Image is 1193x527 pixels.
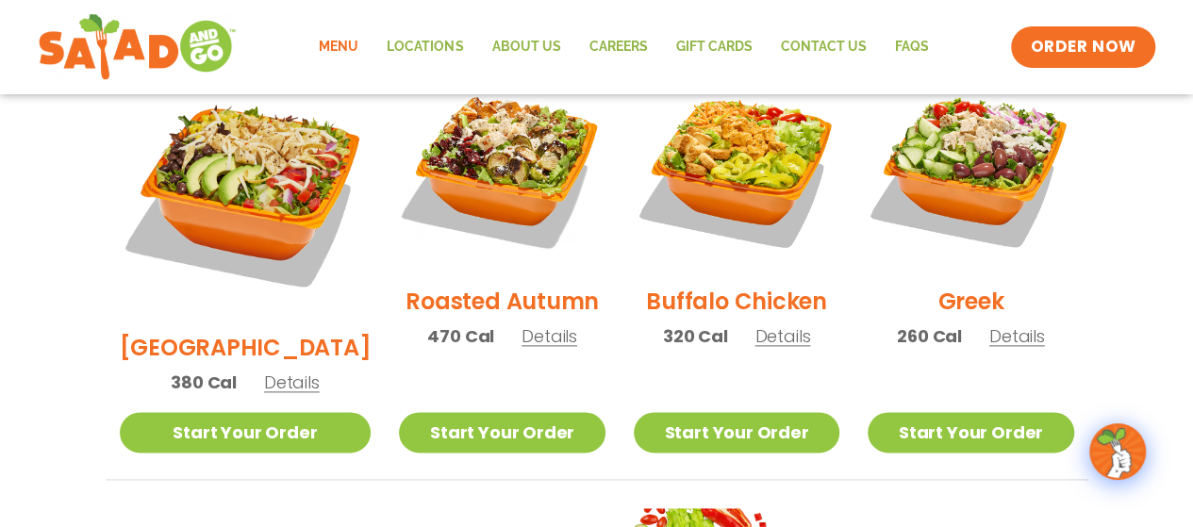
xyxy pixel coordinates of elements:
img: new-SAG-logo-768×292 [38,9,237,85]
a: Careers [574,25,661,69]
a: ORDER NOW [1011,26,1154,68]
span: 380 Cal [171,370,237,395]
span: Details [989,324,1045,348]
h2: Greek [937,285,1003,318]
a: Start Your Order [399,412,605,453]
h2: Roasted Autumn [406,285,599,318]
span: 470 Cal [427,323,494,349]
img: Product photo for Greek Salad [868,65,1073,271]
a: Contact Us [766,25,880,69]
a: FAQs [880,25,942,69]
img: Product photo for BBQ Ranch Salad [120,65,372,317]
a: Menu [305,25,373,69]
img: Product photo for Roasted Autumn Salad [399,65,605,271]
a: GIFT CARDS [661,25,766,69]
a: Start Your Order [868,412,1073,453]
span: 320 Cal [663,323,728,349]
a: About Us [477,25,574,69]
span: Details [754,324,810,348]
span: Details [522,324,577,348]
a: Start Your Order [634,412,839,453]
a: Start Your Order [120,412,372,453]
h2: Buffalo Chicken [646,285,826,318]
a: Locations [373,25,477,69]
nav: Menu [305,25,942,69]
img: Product photo for Buffalo Chicken Salad [634,65,839,271]
span: Details [264,371,320,394]
img: wpChatIcon [1091,425,1144,478]
h2: [GEOGRAPHIC_DATA] [120,331,372,364]
span: 260 Cal [897,323,962,349]
span: ORDER NOW [1030,36,1135,58]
